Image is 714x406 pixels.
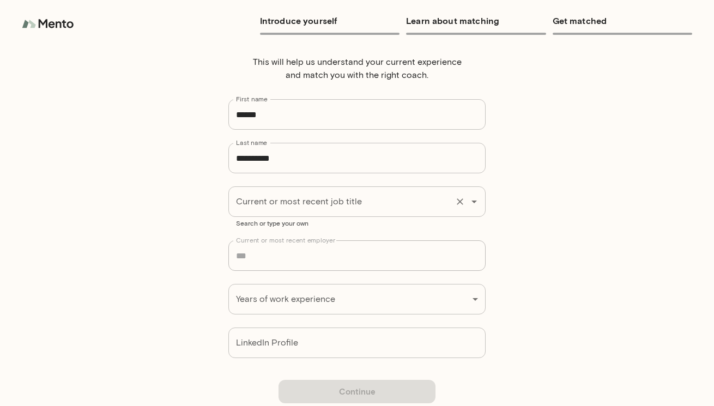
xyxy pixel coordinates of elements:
h6: Introduce yourself [260,13,400,28]
p: This will help us understand your current experience and match you with the right coach. [248,56,466,82]
label: Current or most recent employer [236,235,335,245]
h6: Learn about matching [406,13,546,28]
p: Search or type your own [236,219,478,227]
img: logo [22,13,76,35]
label: First name [236,94,268,104]
h6: Get matched [553,13,692,28]
label: Last name [236,138,267,147]
button: Clear [452,194,468,209]
button: Open [467,194,482,209]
